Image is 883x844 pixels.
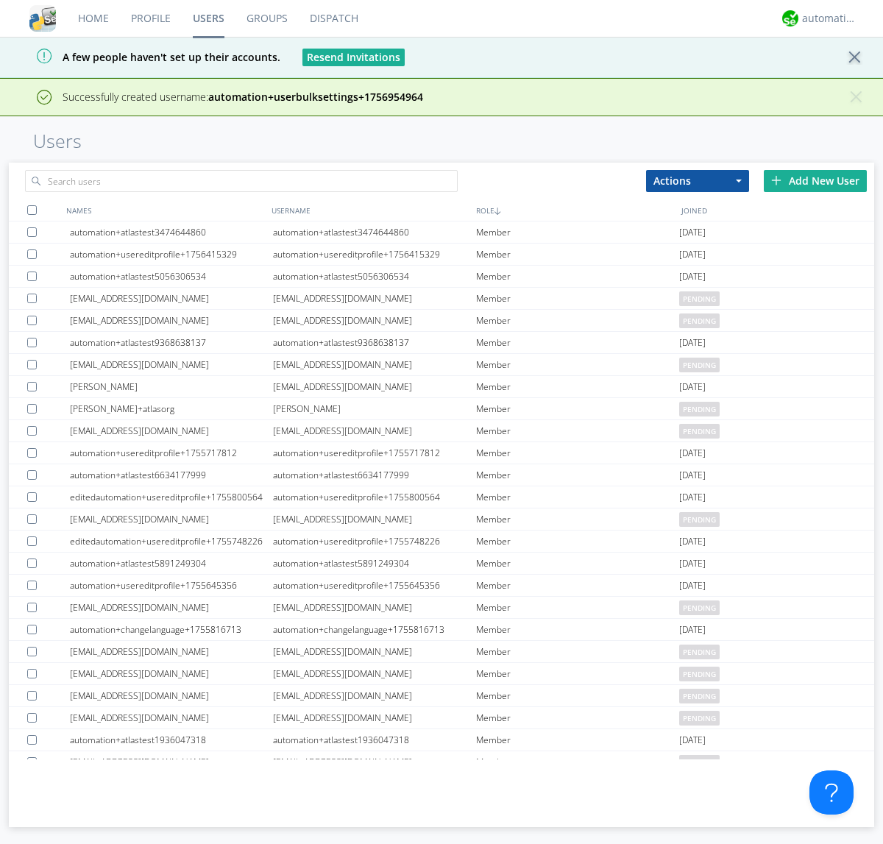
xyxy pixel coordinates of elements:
[273,729,476,751] div: automation+atlastest1936047318
[9,266,874,288] a: automation+atlastest5056306534automation+atlastest5056306534Member[DATE]
[273,531,476,552] div: automation+usereditprofile+1755748226
[9,575,874,597] a: automation+usereditprofile+1755645356automation+usereditprofile+1755645356Member[DATE]
[70,332,273,353] div: automation+atlastest9368638137
[273,221,476,243] div: automation+atlastest3474644860
[273,597,476,618] div: [EMAIL_ADDRESS][DOMAIN_NAME]
[476,288,679,309] div: Member
[9,221,874,244] a: automation+atlastest3474644860automation+atlastest3474644860Member[DATE]
[70,508,273,530] div: [EMAIL_ADDRESS][DOMAIN_NAME]
[679,645,720,659] span: pending
[70,486,273,508] div: editedautomation+usereditprofile+1755800564
[70,464,273,486] div: automation+atlastest6634177999
[679,729,706,751] span: [DATE]
[646,170,749,192] button: Actions
[9,553,874,575] a: automation+atlastest5891249304automation+atlastest5891249304Member[DATE]
[29,5,56,32] img: cddb5a64eb264b2086981ab96f4c1ba7
[70,244,273,265] div: automation+usereditprofile+1756415329
[476,508,679,530] div: Member
[476,531,679,552] div: Member
[476,751,679,773] div: Member
[476,398,679,419] div: Member
[9,729,874,751] a: automation+atlastest1936047318automation+atlastest1936047318Member[DATE]
[273,442,476,464] div: automation+usereditprofile+1755717812
[273,619,476,640] div: automation+changelanguage+1755816713
[476,442,679,464] div: Member
[802,11,857,26] div: automation+atlas
[679,512,720,527] span: pending
[476,575,679,596] div: Member
[9,619,874,641] a: automation+changelanguage+1755816713automation+changelanguage+1755816713Member[DATE]
[476,619,679,640] div: Member
[9,508,874,531] a: [EMAIL_ADDRESS][DOMAIN_NAME][EMAIL_ADDRESS][DOMAIN_NAME]Memberpending
[679,424,720,439] span: pending
[476,641,679,662] div: Member
[273,663,476,684] div: [EMAIL_ADDRESS][DOMAIN_NAME]
[273,288,476,309] div: [EMAIL_ADDRESS][DOMAIN_NAME]
[70,685,273,706] div: [EMAIL_ADDRESS][DOMAIN_NAME]
[679,553,706,575] span: [DATE]
[70,266,273,287] div: automation+atlastest5056306534
[70,729,273,751] div: automation+atlastest1936047318
[273,486,476,508] div: automation+usereditprofile+1755800564
[679,619,706,641] span: [DATE]
[476,464,679,486] div: Member
[9,354,874,376] a: [EMAIL_ADDRESS][DOMAIN_NAME][EMAIL_ADDRESS][DOMAIN_NAME]Memberpending
[476,597,679,618] div: Member
[273,420,476,441] div: [EMAIL_ADDRESS][DOMAIN_NAME]
[273,685,476,706] div: [EMAIL_ADDRESS][DOMAIN_NAME]
[9,442,874,464] a: automation+usereditprofile+1755717812automation+usereditprofile+1755717812Member[DATE]
[476,420,679,441] div: Member
[9,376,874,398] a: [PERSON_NAME][EMAIL_ADDRESS][DOMAIN_NAME]Member[DATE]
[809,770,854,815] iframe: Toggle Customer Support
[273,464,476,486] div: automation+atlastest6634177999
[476,685,679,706] div: Member
[678,199,883,221] div: JOINED
[63,199,268,221] div: NAMES
[9,597,874,619] a: [EMAIL_ADDRESS][DOMAIN_NAME][EMAIL_ADDRESS][DOMAIN_NAME]Memberpending
[9,531,874,553] a: editedautomation+usereditprofile+1755748226automation+usereditprofile+1755748226Member[DATE]
[476,221,679,243] div: Member
[679,376,706,398] span: [DATE]
[679,486,706,508] span: [DATE]
[208,90,423,104] strong: automation+userbulksettings+1756954964
[273,751,476,773] div: [EMAIL_ADDRESS][DOMAIN_NAME]
[273,398,476,419] div: [PERSON_NAME]
[70,354,273,375] div: [EMAIL_ADDRESS][DOMAIN_NAME]
[9,641,874,663] a: [EMAIL_ADDRESS][DOMAIN_NAME][EMAIL_ADDRESS][DOMAIN_NAME]Memberpending
[273,310,476,331] div: [EMAIL_ADDRESS][DOMAIN_NAME]
[679,464,706,486] span: [DATE]
[9,486,874,508] a: editedautomation+usereditprofile+1755800564automation+usereditprofile+1755800564Member[DATE]
[476,266,679,287] div: Member
[476,332,679,353] div: Member
[70,420,273,441] div: [EMAIL_ADDRESS][DOMAIN_NAME]
[476,244,679,265] div: Member
[9,663,874,685] a: [EMAIL_ADDRESS][DOMAIN_NAME][EMAIL_ADDRESS][DOMAIN_NAME]Memberpending
[679,689,720,703] span: pending
[476,310,679,331] div: Member
[70,663,273,684] div: [EMAIL_ADDRESS][DOMAIN_NAME]
[273,508,476,530] div: [EMAIL_ADDRESS][DOMAIN_NAME]
[771,175,781,185] img: plus.svg
[679,221,706,244] span: [DATE]
[70,376,273,397] div: [PERSON_NAME]
[764,170,867,192] div: Add New User
[472,199,678,221] div: ROLE
[9,464,874,486] a: automation+atlastest6634177999automation+atlastest6634177999Member[DATE]
[679,755,720,770] span: pending
[679,711,720,726] span: pending
[25,170,458,192] input: Search users
[63,90,423,104] span: Successfully created username:
[70,553,273,574] div: automation+atlastest5891249304
[679,313,720,328] span: pending
[679,244,706,266] span: [DATE]
[70,751,273,773] div: [EMAIL_ADDRESS][DOMAIN_NAME]
[476,354,679,375] div: Member
[70,221,273,243] div: automation+atlastest3474644860
[476,707,679,728] div: Member
[9,398,874,420] a: [PERSON_NAME]+atlasorg[PERSON_NAME]Memberpending
[476,376,679,397] div: Member
[273,354,476,375] div: [EMAIL_ADDRESS][DOMAIN_NAME]
[9,288,874,310] a: [EMAIL_ADDRESS][DOMAIN_NAME][EMAIL_ADDRESS][DOMAIN_NAME]Memberpending
[476,729,679,751] div: Member
[476,553,679,574] div: Member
